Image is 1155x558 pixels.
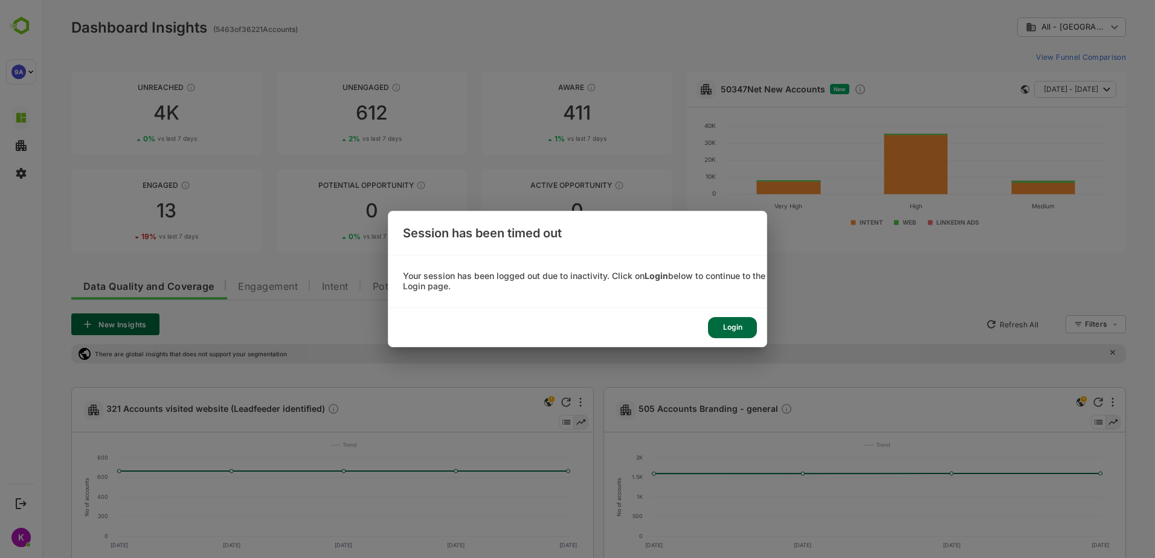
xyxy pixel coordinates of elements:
div: Discover new ICP-fit accounts showing engagement — via intent surges, anonymous website visits, L... [812,83,824,95]
div: 411 [439,103,630,123]
div: Potential Opportunity [234,181,425,190]
text: 40K [662,122,674,129]
div: Refresh [519,397,529,407]
a: 50347Net New Accounts [678,84,783,94]
div: These accounts have not been engaged with for a defined time period [144,83,153,92]
span: All - [GEOGRAPHIC_DATA] [999,22,1064,31]
div: These accounts have open opportunities which might be at any of the Sales Stages [572,181,582,190]
a: 505 Accounts Branding - generalDescription not present [596,403,755,417]
text: ---- Trend [822,441,848,448]
div: 0 [234,201,425,220]
div: 1 % [512,134,564,143]
span: vs last 7 days [117,232,156,241]
text: 0 [670,190,674,197]
span: [DATE] - [DATE] [1002,82,1056,97]
text: Medium [989,202,1012,210]
div: 4K [29,103,220,123]
div: More [537,397,539,407]
div: This is a global insight. Segment selection is not applicable for this view [499,395,513,411]
span: vs last 7 days [526,232,565,241]
div: This card does not support filter and segments [979,85,987,94]
div: Filters [1041,313,1084,335]
div: This is a global insight. Segment selection is not applicable for this view [1031,395,1046,411]
div: These accounts are MQAs and can be passed on to Inside Sales [374,181,384,190]
b: Login [645,271,668,281]
text: 500 [590,513,600,519]
text: 30K [662,139,674,146]
text: 600 [55,473,66,480]
div: 19 % [99,232,156,241]
text: 1K [594,493,600,500]
span: Customer [502,282,549,292]
text: 10K [663,173,674,180]
a: UnreachedThese accounts have not been engaged with for a defined time period4K0%vs last 7 days [29,71,220,155]
div: Active Opportunity [439,181,630,190]
text: 1.5K [590,473,600,480]
div: 612 [234,103,425,123]
div: 0 % [101,134,155,143]
div: Login [708,317,757,338]
button: [DATE] - [DATE] [992,81,1074,98]
text: 400 [55,493,66,500]
span: Engagement [196,282,256,292]
a: Active OpportunityThese accounts have open opportunities which might be at any of the Sales Stage... [439,169,630,252]
div: 0 % [511,232,565,241]
div: Dashboard Insights [29,19,165,36]
text: [DATE] [181,542,198,548]
span: vs last 7 days [525,134,564,143]
a: AwareThese accounts have just entered the buying cycle and need further nurturing4111%vs last 7 days [439,71,630,155]
text: Very High [732,202,760,210]
span: 505 Accounts Branding - general [596,403,750,417]
a: Potential OpportunityThese accounts are MQAs and can be passed on to Inside Sales00%vs last 7 days [234,169,425,252]
a: EngagedThese accounts are warm, further nurturing would qualify them to MQAs1319%vs last 7 days [29,169,220,252]
div: Aware [439,83,630,92]
div: These accounts are warm, further nurturing would qualify them to MQAs [138,181,148,190]
span: Data Quality and Coverage [41,282,172,292]
div: 0 % [306,232,360,241]
span: vs last 7 days [320,134,359,143]
a: 321 Accounts visited website (Leadfeeder identified)Description not present [64,403,302,417]
span: Potential Opportunity [330,282,433,292]
text: 20K [662,156,674,163]
text: High [867,202,880,210]
div: Filters [1043,319,1064,329]
div: All - [GEOGRAPHIC_DATA] [975,16,1084,39]
text: [DATE] [901,542,918,548]
div: Session has been timed out [388,211,767,255]
text: 200 [56,513,66,519]
span: Deal [456,282,478,292]
div: Description not present [285,403,297,417]
span: vs last 7 days [115,134,155,143]
text: [DATE] [292,542,310,548]
button: Refresh All [938,315,1002,334]
div: Refresh [1051,397,1061,407]
span: Intent [280,282,306,292]
text: No of accounts [41,478,48,516]
text: 0 [62,533,66,539]
span: 321 Accounts visited website (Leadfeeder identified) [64,403,297,417]
text: No of accounts [573,478,580,516]
text: ---- Trend [289,441,315,448]
text: [DATE] [405,542,422,548]
text: [DATE] [1049,542,1067,548]
text: [DATE] [751,542,769,548]
div: Description not present [738,403,750,417]
div: All - Denmark [983,22,1064,33]
span: vs last 7 days [321,232,360,241]
span: New [791,86,803,92]
button: New Insights [29,313,117,335]
text: [DATE] [68,542,86,548]
a: UnengagedThese accounts have not shown enough engagement and need nurturing6122%vs last 7 days [234,71,425,155]
div: More [1069,397,1072,407]
text: 2K [594,454,600,461]
div: Your session has been logged out due to inactivity. Click on below to continue to the Login page. [388,271,767,292]
text: [DATE] [603,542,620,548]
button: View Funnel Comparison [989,47,1084,66]
div: 0 [439,201,630,220]
div: 13 [29,201,220,220]
p: There are global insights that does not support your segmentation [53,350,245,358]
div: Unengaged [234,83,425,92]
text: 0 [597,533,600,539]
div: Engaged [29,181,220,190]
